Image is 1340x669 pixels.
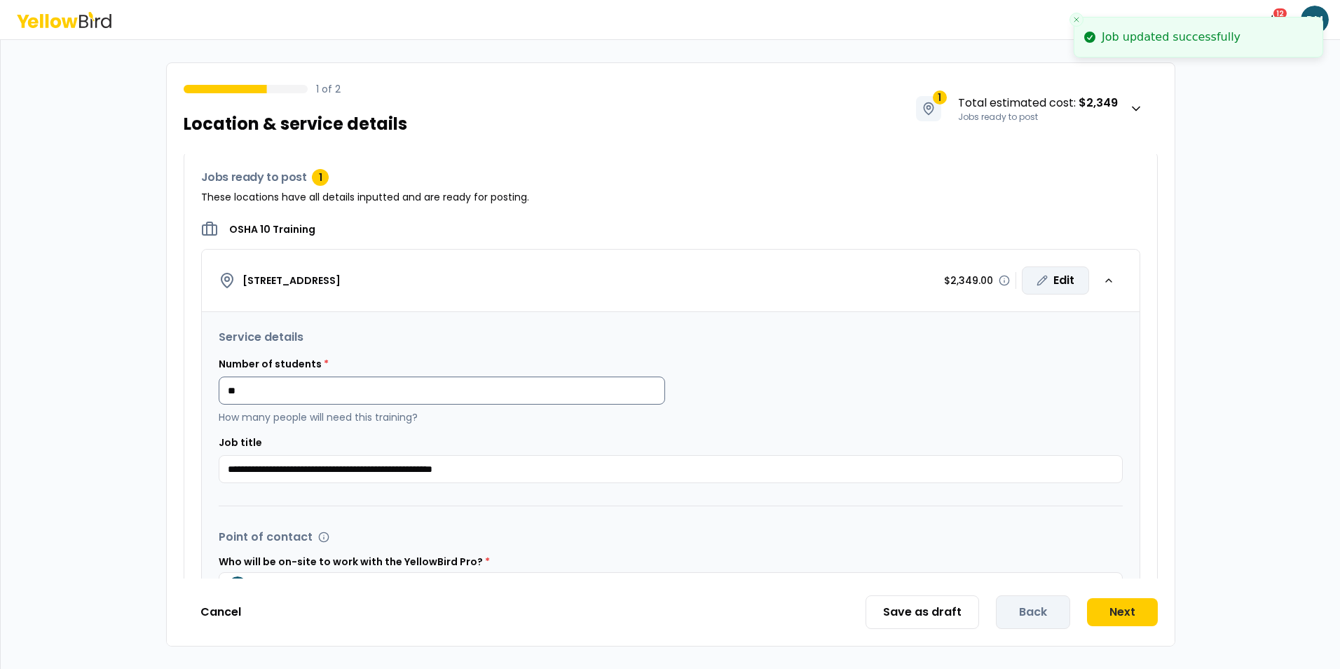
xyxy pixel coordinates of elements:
button: Next [1087,598,1158,626]
div: Edit [1022,266,1089,295]
span: Total estimated cost : [958,95,1118,111]
p: How many people will need this training? [219,410,665,424]
span: 1 [933,90,947,104]
button: Close toast [1069,13,1083,27]
div: 1 [312,169,329,186]
p: These locations have all details inputted and are ready for posting. [201,190,1140,204]
label: Job title [219,435,262,450]
button: Save as draft [866,595,979,629]
span: DM [1301,6,1329,34]
label: Who will be on-site to work with the YellowBird Pro? [219,557,1123,567]
h2: OSHA 10 Training [229,222,315,236]
h3: Service details [219,329,1123,346]
strong: $2,349 [1079,95,1118,111]
label: Number of students [219,357,329,371]
button: 12 [1262,6,1290,34]
div: Job updated successfully [1102,29,1240,46]
p: 1 of 2 [316,82,341,96]
h4: [STREET_ADDRESS] [242,273,341,288]
p: $2,349.00 [944,273,993,288]
button: [STREET_ADDRESS]$2,349.00Edit [202,250,1140,312]
button: Cancel [184,598,258,626]
span: Jobs ready to post [958,111,1038,123]
h1: Location & service details [184,113,407,135]
button: 1Total estimated cost: $2,349Jobs ready to post [901,80,1158,137]
h3: Jobs ready to post [201,169,1140,186]
h3: Point of contact [219,529,313,546]
span: DM [228,576,247,596]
